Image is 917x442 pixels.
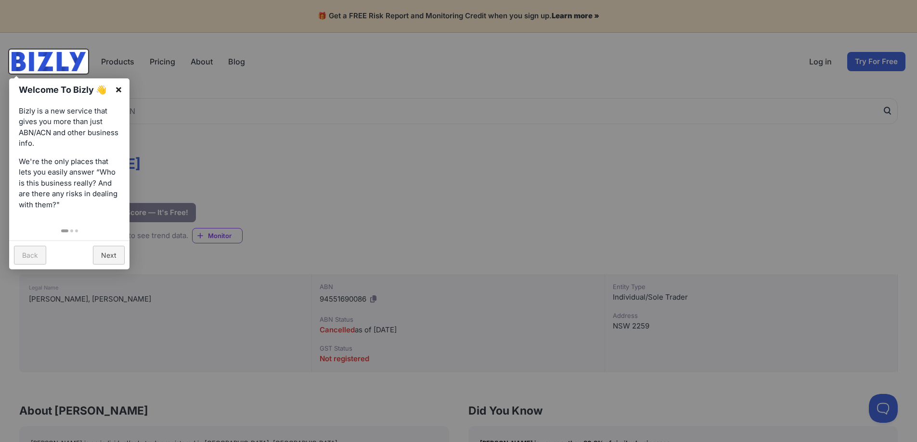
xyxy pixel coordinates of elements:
[108,78,129,100] a: ×
[14,246,46,265] a: Back
[19,106,120,149] p: Bizly is a new service that gives you more than just ABN/ACN and other business info.
[19,156,120,211] p: We're the only places that lets you easily answer “Who is this business really? And are there any...
[93,246,125,265] a: Next
[19,83,110,96] h1: Welcome To Bizly 👋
